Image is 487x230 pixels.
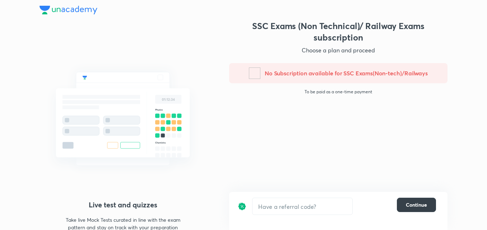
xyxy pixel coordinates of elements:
h5: No Subscription available for SSC Exams(Non-tech)/Railways [265,69,428,78]
input: Have a referral code? [252,198,352,215]
span: Continue [406,201,427,208]
img: mock_test_quizes_521a5f770e.svg [40,56,206,181]
button: Continue [397,198,436,212]
h4: Live test and quizzes [40,200,206,210]
p: Choose a plan and proceed [229,46,447,55]
img: Company Logo [40,6,97,14]
h3: SSC Exams (Non Technical)/ Railway Exams subscription [229,20,447,43]
img: - [249,67,260,79]
img: discount [238,198,246,215]
p: To be paid as a one-time payment [223,89,453,95]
